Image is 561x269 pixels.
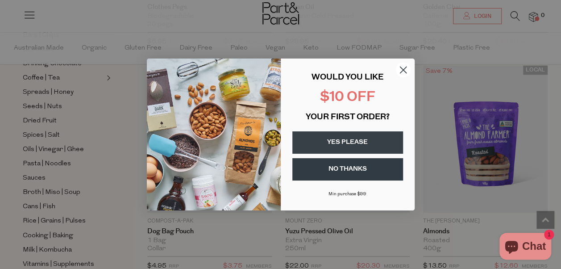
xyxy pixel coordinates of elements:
inbox-online-store-chat: Shopify online store chat [497,233,554,262]
span: Min purchase $99 [328,192,366,197]
span: YOUR FIRST ORDER? [306,113,390,122]
span: $10 OFF [320,91,375,105]
img: 43fba0fb-7538-40bc-babb-ffb1a4d097bc.jpeg [147,59,281,210]
button: NO THANKS [292,158,403,181]
button: YES PLEASE [292,131,403,154]
span: WOULD YOU LIKE [312,74,383,82]
button: Close dialog [395,62,411,78]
